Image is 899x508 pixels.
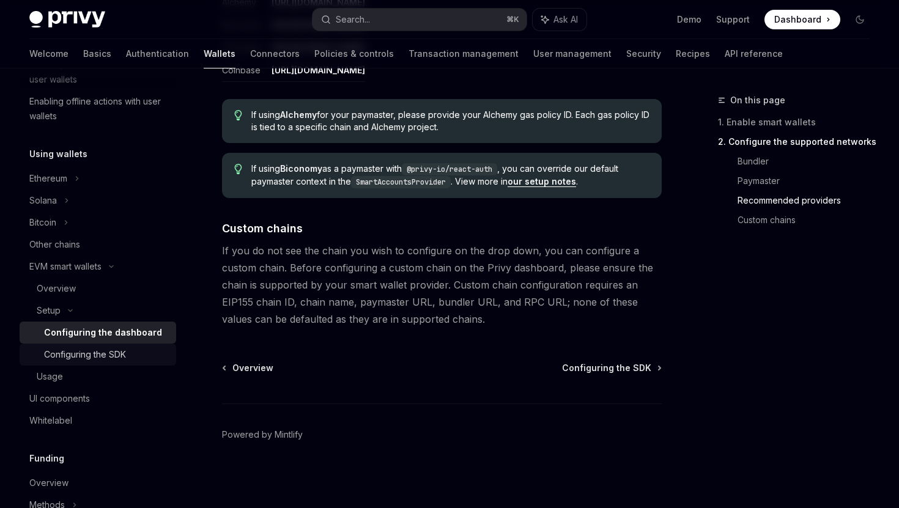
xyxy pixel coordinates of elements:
[850,10,870,29] button: Toggle dark mode
[29,391,90,406] div: UI components
[251,163,649,188] span: If using as a paymaster with , you can override our default paymaster context in the . View more ...
[725,39,783,68] a: API reference
[738,171,879,191] a: Paymaster
[29,259,102,274] div: EVM smart wallets
[29,193,57,208] div: Solana
[314,39,394,68] a: Policies & controls
[738,152,879,171] a: Bundler
[20,472,176,494] a: Overview
[313,9,526,31] button: Search...⌘K
[251,109,649,133] span: If using for your paymaster, please provide your Alchemy gas policy ID. Each gas policy ID is tie...
[232,362,273,374] span: Overview
[20,278,176,300] a: Overview
[37,303,61,318] div: Setup
[20,344,176,366] a: Configuring the SDK
[20,90,176,127] a: Enabling offline actions with user wallets
[533,39,612,68] a: User management
[222,59,267,81] td: Coinbase
[562,362,651,374] span: Configuring the SDK
[562,362,660,374] a: Configuring the SDK
[533,9,586,31] button: Ask AI
[29,215,56,230] div: Bitcoin
[351,176,451,188] code: SmartAccountsProvider
[29,451,64,466] h5: Funding
[764,10,840,29] a: Dashboard
[37,369,63,384] div: Usage
[29,171,67,186] div: Ethereum
[29,11,105,28] img: dark logo
[508,176,576,187] a: our setup notes
[553,13,578,26] span: Ask AI
[738,210,879,230] a: Custom chains
[676,39,710,68] a: Recipes
[280,109,317,120] strong: Alchemy
[37,281,76,296] div: Overview
[222,220,303,237] span: Custom chains
[280,163,322,174] strong: Biconomy
[20,388,176,410] a: UI components
[677,13,701,26] a: Demo
[730,93,785,108] span: On this page
[29,413,72,428] div: Whitelabel
[20,410,176,432] a: Whitelabel
[234,110,243,121] svg: Tip
[29,94,169,123] div: Enabling offline actions with user wallets
[20,234,176,256] a: Other chains
[626,39,661,68] a: Security
[29,237,80,252] div: Other chains
[20,322,176,344] a: Configuring the dashboard
[222,429,303,441] a: Powered by Mintlify
[718,112,879,132] a: 1. Enable smart wallets
[774,13,821,26] span: Dashboard
[20,366,176,388] a: Usage
[234,164,243,175] svg: Tip
[204,39,235,68] a: Wallets
[402,163,497,175] code: @privy-io/react-auth
[506,15,519,24] span: ⌘ K
[126,39,189,68] a: Authentication
[336,12,370,27] div: Search...
[738,191,879,210] a: Recommended providers
[272,65,365,76] a: [URL][DOMAIN_NAME]
[250,39,300,68] a: Connectors
[44,347,126,362] div: Configuring the SDK
[29,476,68,490] div: Overview
[44,325,162,340] div: Configuring the dashboard
[223,362,273,374] a: Overview
[83,39,111,68] a: Basics
[718,132,879,152] a: 2. Configure the supported networks
[29,147,87,161] h5: Using wallets
[222,242,662,328] span: If you do not see the chain you wish to configure on the drop down, you can configure a custom ch...
[716,13,750,26] a: Support
[409,39,519,68] a: Transaction management
[29,39,68,68] a: Welcome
